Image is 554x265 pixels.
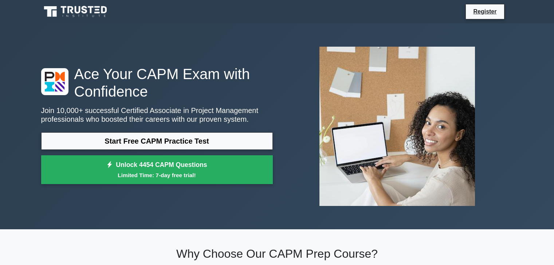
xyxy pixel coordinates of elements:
h1: Ace Your CAPM Exam with Confidence [41,65,273,100]
h2: Why Choose Our CAPM Prep Course? [41,247,513,261]
a: Unlock 4454 CAPM QuestionsLimited Time: 7-day free trial! [41,155,273,184]
a: Register [469,7,501,16]
a: Start Free CAPM Practice Test [41,132,273,150]
p: Join 10,000+ successful Certified Associate in Project Management professionals who boosted their... [41,106,273,124]
small: Limited Time: 7-day free trial! [50,171,264,179]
